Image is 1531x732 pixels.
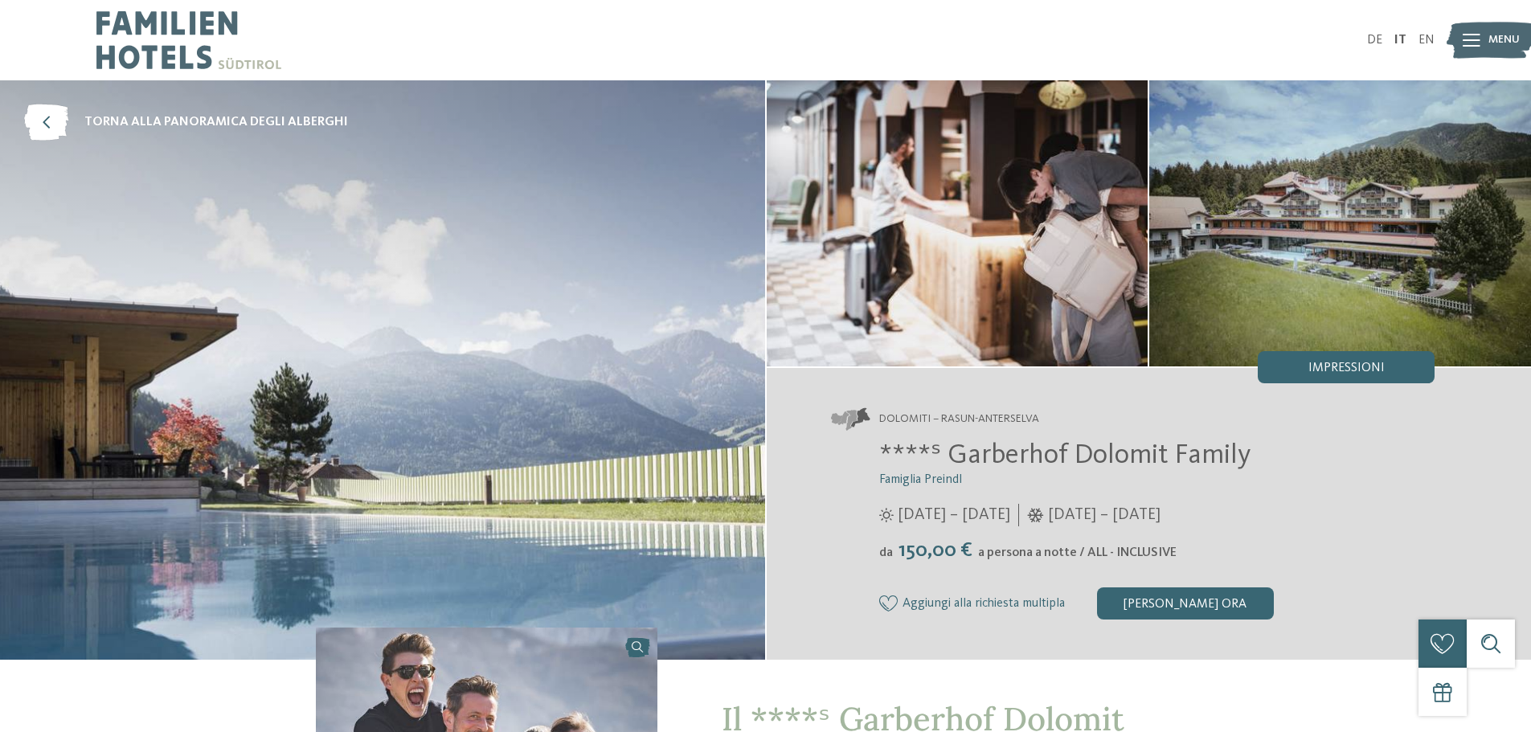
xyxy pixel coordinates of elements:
a: IT [1394,34,1406,47]
span: [DATE] – [DATE] [1048,504,1161,526]
img: Il family hotel ad Anterselva: un paradiso naturale [767,80,1148,366]
a: DE [1367,34,1382,47]
span: Famiglia Preindl [879,473,962,486]
span: Aggiungi alla richiesta multipla [903,597,1065,611]
span: Dolomiti – Rasun-Anterselva [879,411,1039,427]
span: torna alla panoramica degli alberghi [84,113,348,131]
span: a persona a notte / ALL - INCLUSIVE [978,546,1177,559]
img: Hotel Dolomit Family Resort Garberhof ****ˢ [1149,80,1531,366]
span: 150,00 € [894,540,976,561]
span: Impressioni [1308,362,1385,374]
span: [DATE] – [DATE] [898,504,1010,526]
i: Orari d'apertura inverno [1027,508,1044,522]
span: da [879,546,893,559]
span: Menu [1488,32,1520,48]
a: EN [1418,34,1435,47]
a: torna alla panoramica degli alberghi [24,104,348,141]
div: [PERSON_NAME] ora [1097,587,1274,620]
span: ****ˢ Garberhof Dolomit Family [879,441,1251,469]
i: Orari d'apertura estate [879,508,894,522]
